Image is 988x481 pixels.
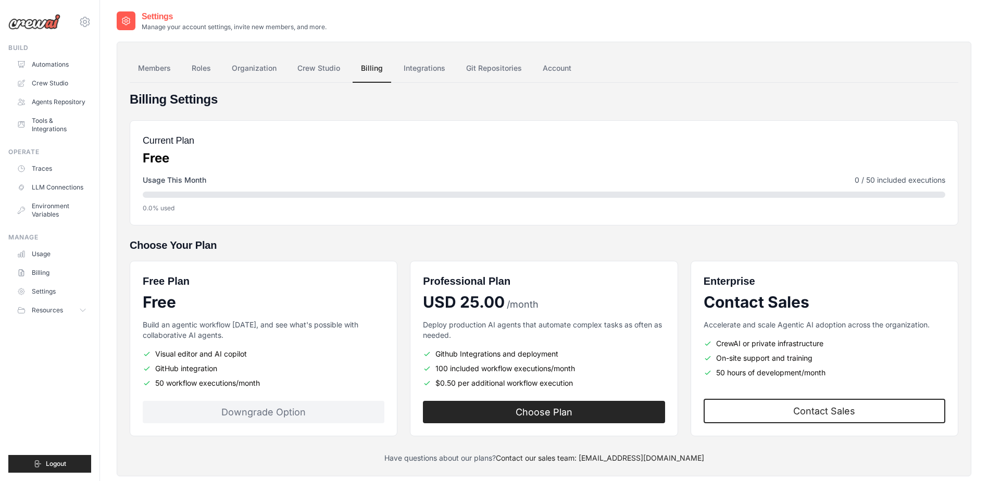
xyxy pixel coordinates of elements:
[704,353,945,363] li: On-site support and training
[12,94,91,110] a: Agents Repository
[143,378,384,388] li: 50 workflow executions/month
[143,175,206,185] span: Usage This Month
[423,378,665,388] li: $0.50 per additional workflow execution
[130,238,958,252] h5: Choose Your Plan
[12,264,91,281] a: Billing
[8,14,60,30] img: Logo
[142,23,327,31] p: Manage your account settings, invite new members, and more.
[704,293,945,311] div: Contact Sales
[32,306,63,314] span: Resources
[12,112,91,137] a: Tools & Integrations
[8,148,91,156] div: Operate
[143,204,174,212] span: 0.0% used
[143,349,384,359] li: Visual editor and AI copilot
[143,320,384,340] p: Build an agentic workflow [DATE], and see what's possible with collaborative AI agents.
[130,453,958,463] p: Have questions about our plans?
[143,274,190,288] h6: Free Plan
[143,150,194,167] p: Free
[423,349,665,359] li: Github Integrations and deployment
[704,274,945,288] h6: Enterprise
[704,338,945,349] li: CrewAI or private infrastructure
[223,55,285,83] a: Organization
[395,55,454,83] a: Integrations
[423,293,505,311] span: USD 25.00
[704,399,945,423] a: Contact Sales
[183,55,219,83] a: Roles
[704,320,945,330] p: Accelerate and scale Agentic AI adoption across the organization.
[142,10,327,23] h2: Settings
[143,293,384,311] div: Free
[534,55,580,83] a: Account
[289,55,348,83] a: Crew Studio
[12,75,91,92] a: Crew Studio
[12,198,91,223] a: Environment Variables
[855,175,945,185] span: 0 / 50 included executions
[143,363,384,374] li: GitHub integration
[143,401,384,423] div: Downgrade Option
[423,320,665,340] p: Deploy production AI agents that automate complex tasks as often as needed.
[12,302,91,319] button: Resources
[143,133,194,148] h5: Current Plan
[8,455,91,473] button: Logout
[8,44,91,52] div: Build
[496,453,704,462] a: Contact our sales team: [EMAIL_ADDRESS][DOMAIN_NAME]
[130,91,958,108] h4: Billing Settings
[423,401,665,423] button: Choose Plan
[8,233,91,242] div: Manage
[423,363,665,374] li: 100 included workflow executions/month
[423,274,510,288] h6: Professional Plan
[12,283,91,300] a: Settings
[12,56,91,73] a: Automations
[458,55,530,83] a: Git Repositories
[507,297,539,311] span: /month
[12,246,91,262] a: Usage
[46,460,66,468] span: Logout
[12,160,91,177] a: Traces
[130,55,179,83] a: Members
[353,55,391,83] a: Billing
[12,179,91,196] a: LLM Connections
[704,368,945,378] li: 50 hours of development/month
